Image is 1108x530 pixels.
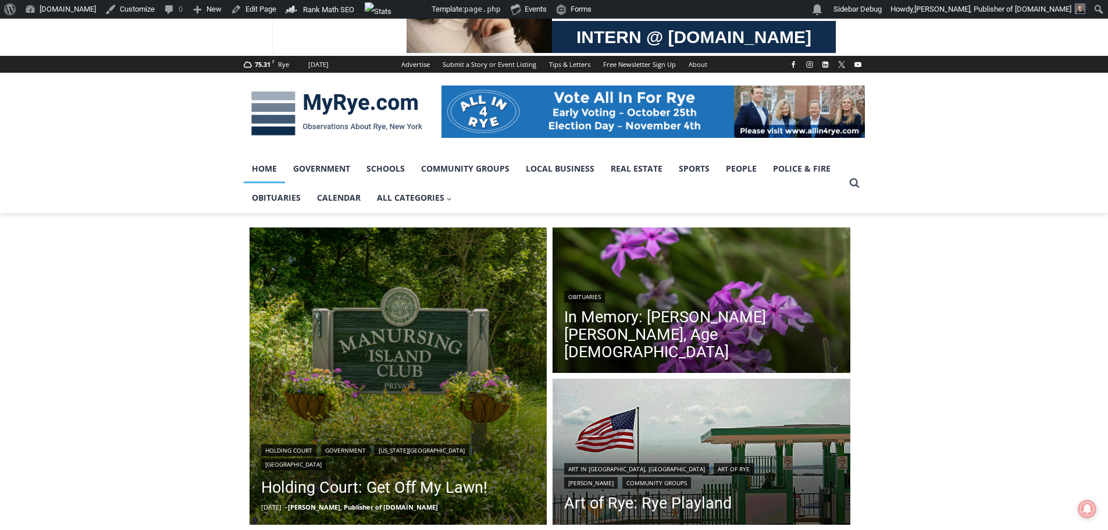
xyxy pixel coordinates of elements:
a: Calendar [309,183,369,212]
div: [DATE] [308,59,329,70]
nav: Primary Navigation [244,154,844,213]
a: Submit a Story or Event Listing [436,56,543,73]
a: Art of Rye: Rye Playland [564,495,839,512]
a: X [835,58,849,72]
a: Art in [GEOGRAPHIC_DATA], [GEOGRAPHIC_DATA] [564,463,709,475]
a: Police & Fire [765,154,839,183]
a: About [682,56,714,73]
a: Open Tues. - Sun. [PHONE_NUMBER] [1,117,117,145]
a: Tips & Letters [543,56,597,73]
div: Located at [STREET_ADDRESS][PERSON_NAME] [120,73,171,139]
div: | | | [564,461,839,489]
a: Linkedin [818,58,832,72]
nav: Secondary Navigation [395,56,714,73]
a: Holding Court [261,444,316,456]
span: page.php [464,5,501,13]
button: Child menu of All Categories [369,183,461,212]
img: (PHOTO: Rye Playland. Entrance onto Playland Beach at the Boardwalk. By JoAnn Cancro.) [553,379,850,528]
div: "I learned about the history of a place I’d honestly never considered even as a resident of [GEOG... [294,1,550,113]
a: Local Business [518,154,603,183]
a: Community Groups [413,154,518,183]
span: [PERSON_NAME], Publisher of [DOMAIN_NAME] [914,5,1071,13]
a: Facebook [786,58,800,72]
a: Obituaries [564,291,605,303]
a: Community Groups [622,477,691,489]
a: Holding Court: Get Off My Lawn! [261,476,536,499]
div: Rye [278,59,289,70]
a: Real Estate [603,154,671,183]
a: Schools [358,154,413,183]
span: Open Tues. - Sun. [PHONE_NUMBER] [3,120,114,164]
a: Instagram [803,58,817,72]
a: Obituaries [244,183,309,212]
a: YouTube [851,58,865,72]
span: – [284,503,288,511]
span: 75.31 [255,60,270,69]
a: Read More Art of Rye: Rye Playland [553,379,850,528]
img: MyRye.com [244,83,430,144]
a: Free Newsletter Sign Up [597,56,682,73]
a: Government [285,154,358,183]
div: | | | [261,442,536,470]
a: [GEOGRAPHIC_DATA] [261,458,326,470]
a: [PERSON_NAME] [564,477,618,489]
a: People [718,154,765,183]
a: [US_STATE][GEOGRAPHIC_DATA] [375,444,469,456]
span: Intern @ [DOMAIN_NAME] [304,116,539,142]
button: View Search Form [844,173,865,194]
img: (PHOTO: Kim Eierman of EcoBeneficial designed and oversaw the installation of native plant beds f... [553,227,850,376]
time: [DATE] [261,503,282,511]
a: Art of Rye [714,463,754,475]
a: Home [244,154,285,183]
img: All in for Rye [441,86,865,138]
a: Government [321,444,370,456]
a: Read More In Memory: Barbara Porter Schofield, Age 90 [553,227,850,376]
a: Sports [671,154,718,183]
span: F [272,58,275,65]
a: Advertise [395,56,436,73]
a: In Memory: [PERSON_NAME] [PERSON_NAME], Age [DEMOGRAPHIC_DATA] [564,308,839,361]
a: Read More Holding Court: Get Off My Lawn! [250,227,547,525]
span: Rank Math SEO [303,5,354,14]
img: Views over 48 hours. Click for more Jetpack Stats. [365,2,430,16]
a: Intern @ [DOMAIN_NAME] [280,113,564,145]
img: (PHOTO: Manursing Island Club in Rye. File photo, 2024. Credit: Justin Gray.) [250,227,547,525]
a: [PERSON_NAME], Publisher of [DOMAIN_NAME] [288,503,438,511]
